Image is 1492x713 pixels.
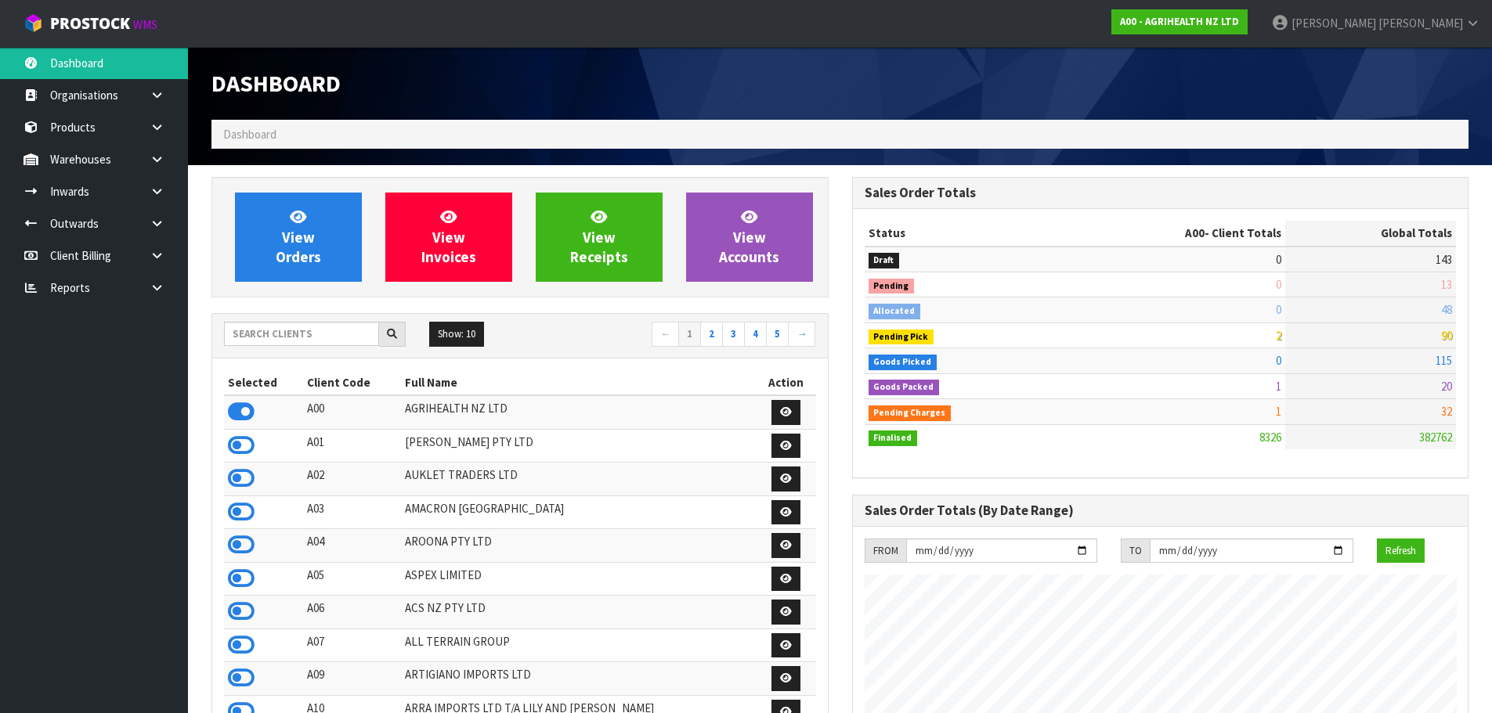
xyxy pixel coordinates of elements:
span: 0 [1276,302,1281,317]
span: 0 [1276,277,1281,292]
span: Dashboard [211,68,341,98]
a: ViewInvoices [385,193,512,282]
span: Dashboard [223,127,276,142]
td: AMACRON [GEOGRAPHIC_DATA] [401,495,756,529]
span: ProStock [50,13,130,34]
img: cube-alt.png [23,13,43,33]
td: A05 [303,562,402,596]
span: 0 [1276,252,1281,267]
td: ARTIGIANO IMPORTS LTD [401,662,756,696]
th: Client Code [303,370,402,395]
td: AROONA PTY LTD [401,529,756,563]
a: 1 [678,322,701,347]
td: A03 [303,495,402,529]
div: TO [1121,538,1150,564]
span: Pending Pick [869,329,934,345]
th: Full Name [401,370,756,395]
td: ALL TERRAIN GROUP [401,628,756,662]
span: 382762 [1419,430,1452,445]
h3: Sales Order Totals [865,185,1457,200]
strong: A00 - AGRIHEALTH NZ LTD [1120,15,1239,28]
span: Allocated [869,304,921,319]
span: Goods Packed [869,380,940,395]
th: - Client Totals [1060,221,1285,246]
td: AUKLET TRADERS LTD [401,463,756,496]
td: A02 [303,463,402,496]
a: 4 [744,322,767,347]
td: A04 [303,529,402,563]
a: 3 [722,322,745,347]
td: AGRIHEALTH NZ LTD [401,395,756,429]
td: A06 [303,596,402,629]
span: 8326 [1259,430,1281,445]
span: Goods Picked [869,355,937,370]
th: Status [865,221,1060,246]
th: Global Totals [1285,221,1456,246]
span: [PERSON_NAME] [1292,16,1376,31]
td: [PERSON_NAME] PTY LTD [401,429,756,463]
span: 13 [1441,277,1452,292]
span: Pending [869,279,915,294]
span: 1 [1276,379,1281,394]
td: ASPEX LIMITED [401,562,756,596]
span: View Orders [276,207,321,266]
div: FROM [865,538,906,564]
span: 32 [1441,404,1452,419]
a: A00 - AGRIHEALTH NZ LTD [1111,9,1248,34]
a: ViewReceipts [536,193,663,282]
span: Pending Charges [869,405,952,421]
small: WMS [133,17,157,32]
a: ViewOrders [235,193,362,282]
a: 5 [766,322,789,347]
button: Refresh [1377,538,1425,564]
span: [PERSON_NAME] [1378,16,1463,31]
td: A00 [303,395,402,429]
span: Draft [869,253,900,268]
span: 143 [1436,252,1452,267]
span: View Accounts [719,207,779,266]
span: 90 [1441,328,1452,343]
span: View Invoices [421,207,476,266]
span: A00 [1185,225,1205,240]
a: ← [652,322,679,347]
span: View Receipts [570,207,628,266]
td: ACS NZ PTY LTD [401,596,756,629]
span: Finalised [869,430,918,446]
span: 0 [1276,353,1281,368]
a: 2 [700,322,723,347]
td: A09 [303,662,402,696]
td: A01 [303,429,402,463]
a: → [788,322,815,347]
span: 2 [1276,328,1281,343]
th: Action [757,370,816,395]
span: 115 [1436,353,1452,368]
span: 48 [1441,302,1452,317]
input: Search clients [224,322,379,346]
td: A07 [303,628,402,662]
span: 1 [1276,404,1281,419]
nav: Page navigation [532,322,816,349]
h3: Sales Order Totals (By Date Range) [865,503,1457,518]
button: Show: 10 [429,322,484,347]
a: ViewAccounts [686,193,813,282]
span: 20 [1441,379,1452,394]
th: Selected [224,370,303,395]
